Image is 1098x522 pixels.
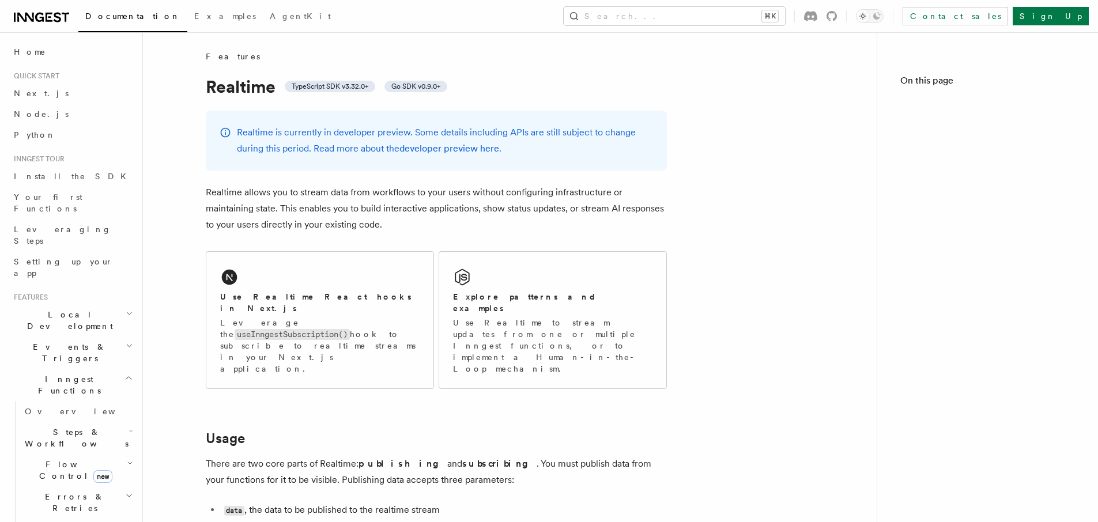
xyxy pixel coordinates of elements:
[900,74,1075,92] h4: On this page
[856,9,884,23] button: Toggle dark mode
[93,470,112,483] span: new
[206,184,667,233] p: Realtime allows you to stream data from workflows to your users without configuring infrastructur...
[564,7,785,25] button: Search...⌘K
[9,293,48,302] span: Features
[20,459,127,482] span: Flow Control
[14,89,69,98] span: Next.js
[9,154,65,164] span: Inngest tour
[359,458,447,469] strong: publishing
[9,336,135,369] button: Events & Triggers
[25,407,144,416] span: Overview
[270,12,331,21] span: AgentKit
[762,10,778,22] kbd: ⌘K
[85,12,180,21] span: Documentation
[20,491,125,514] span: Errors & Retries
[263,3,338,31] a: AgentKit
[206,76,667,97] h1: Realtime
[224,506,244,516] code: data
[14,109,69,119] span: Node.js
[14,225,111,245] span: Leveraging Steps
[9,304,135,336] button: Local Development
[187,3,263,31] a: Examples
[1013,7,1089,25] a: Sign Up
[9,309,126,332] span: Local Development
[206,456,667,488] p: There are two core parts of Realtime: and . You must publish data from your functions for it to b...
[399,143,499,154] a: developer preview here
[20,422,135,454] button: Steps & Workflows
[9,187,135,219] a: Your first Functions
[9,41,135,62] a: Home
[462,458,537,469] strong: subscribing
[220,291,420,314] h2: Use Realtime React hooks in Next.js
[9,373,124,396] span: Inngest Functions
[9,369,135,401] button: Inngest Functions
[9,341,126,364] span: Events & Triggers
[206,251,434,389] a: Use Realtime React hooks in Next.jsLeverage theuseInngestSubscription()hook to subscribe to realt...
[20,401,135,422] a: Overview
[9,124,135,145] a: Python
[9,83,135,104] a: Next.js
[20,486,135,519] button: Errors & Retries
[439,251,667,389] a: Explore patterns and examplesUse Realtime to stream updates from one or multiple Inngest function...
[237,124,653,157] p: Realtime is currently in developer preview. Some details including APIs are still subject to chan...
[14,130,56,139] span: Python
[20,454,135,486] button: Flow Controlnew
[9,251,135,283] a: Setting up your app
[9,219,135,251] a: Leveraging Steps
[206,430,245,447] a: Usage
[9,104,135,124] a: Node.js
[220,317,420,375] p: Leverage the hook to subscribe to realtime streams in your Next.js application.
[206,51,260,62] span: Features
[14,172,133,181] span: Install the SDK
[194,12,256,21] span: Examples
[453,317,652,375] p: Use Realtime to stream updates from one or multiple Inngest functions, or to implement a Human-in...
[903,7,1008,25] a: Contact sales
[14,192,82,213] span: Your first Functions
[20,426,129,449] span: Steps & Workflows
[292,82,368,91] span: TypeScript SDK v3.32.0+
[221,502,667,519] li: , the data to be published to the realtime stream
[14,46,46,58] span: Home
[14,257,113,278] span: Setting up your app
[235,329,350,340] code: useInngestSubscription()
[391,82,440,91] span: Go SDK v0.9.0+
[78,3,187,32] a: Documentation
[453,291,652,314] h2: Explore patterns and examples
[9,71,59,81] span: Quick start
[9,166,135,187] a: Install the SDK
